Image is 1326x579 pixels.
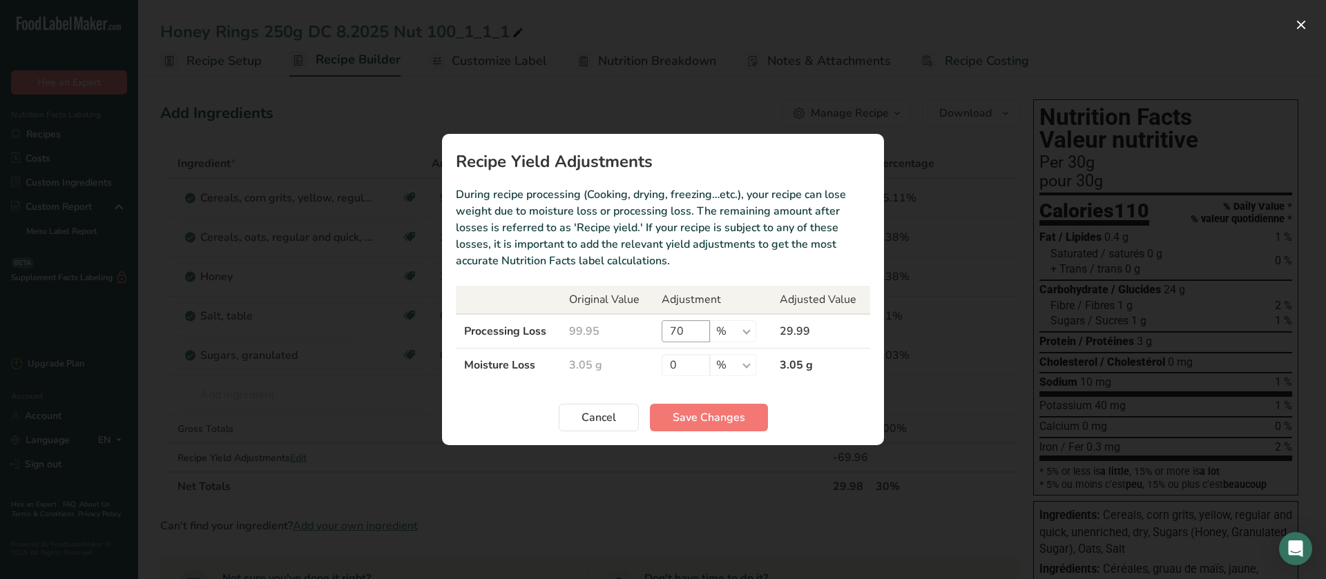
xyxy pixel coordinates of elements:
[456,349,561,382] td: Moisture Loss
[653,286,771,314] th: Adjustment
[1279,532,1312,565] div: Open Intercom Messenger
[561,349,653,382] td: 3.05 g
[561,314,653,349] td: 99.95
[771,314,870,349] td: 29.99
[771,349,870,382] td: 3.05 g
[456,314,561,349] td: Processing Loss
[559,404,639,431] button: Cancel
[582,409,616,426] span: Cancel
[650,404,768,431] button: Save Changes
[673,409,745,426] span: Save Changes
[561,286,653,314] th: Original Value
[456,186,870,269] p: During recipe processing (Cooking, drying, freezing…etc.), your recipe can lose weight due to moi...
[456,153,870,170] h1: Recipe Yield Adjustments
[771,286,870,314] th: Adjusted Value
